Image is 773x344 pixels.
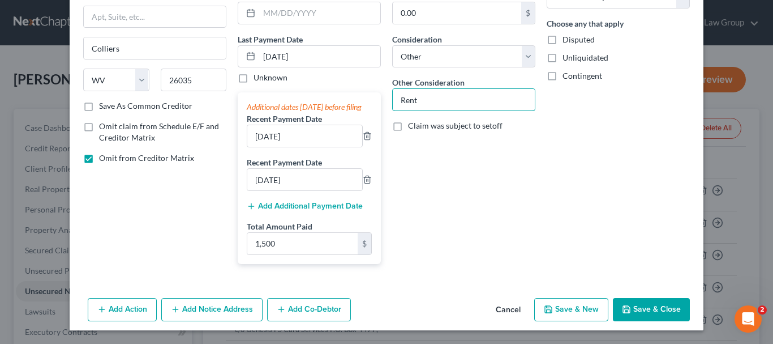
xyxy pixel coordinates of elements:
button: Cancel [487,299,530,322]
label: Recent Payment Date [247,113,322,125]
label: Recent Payment Date [247,156,322,168]
span: Unliquidated [562,53,608,62]
span: 2 [758,305,767,315]
label: Save As Common Creditor [99,100,192,112]
input: Enter city... [84,37,226,59]
span: Omit claim from Schedule E/F and Creditor Matrix [99,121,219,142]
input: -- [247,125,362,147]
input: Specify... [393,89,535,111]
label: Total Amount Paid [247,220,312,232]
input: 0.00 [247,233,358,254]
button: Add Action [88,298,157,322]
div: $ [521,2,535,24]
iframe: Intercom live chat [735,305,762,333]
span: Disputed [562,35,595,44]
button: Add Additional Payment Date [247,202,363,211]
input: Enter zip... [161,69,227,91]
span: Claim was subject to setoff [408,121,503,130]
input: -- [247,169,362,190]
span: Contingent [562,71,602,80]
button: Save & Close [613,298,690,322]
input: MM/DD/YYYY [259,2,380,24]
input: 0.00 [393,2,521,24]
div: $ [358,233,371,254]
label: Consideration [392,33,442,45]
div: Additional dates [DATE] before filing [247,101,372,113]
button: Add Notice Address [161,298,263,322]
label: Last Payment Date [238,33,303,45]
button: Add Co-Debtor [267,298,351,322]
label: Other Consideration [392,77,465,88]
label: Choose any that apply [547,18,624,29]
input: MM/DD/YYYY [259,46,380,67]
label: Unknown [254,72,287,83]
button: Save & New [534,298,608,322]
span: Omit from Creditor Matrix [99,153,194,163]
input: Apt, Suite, etc... [84,6,226,28]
